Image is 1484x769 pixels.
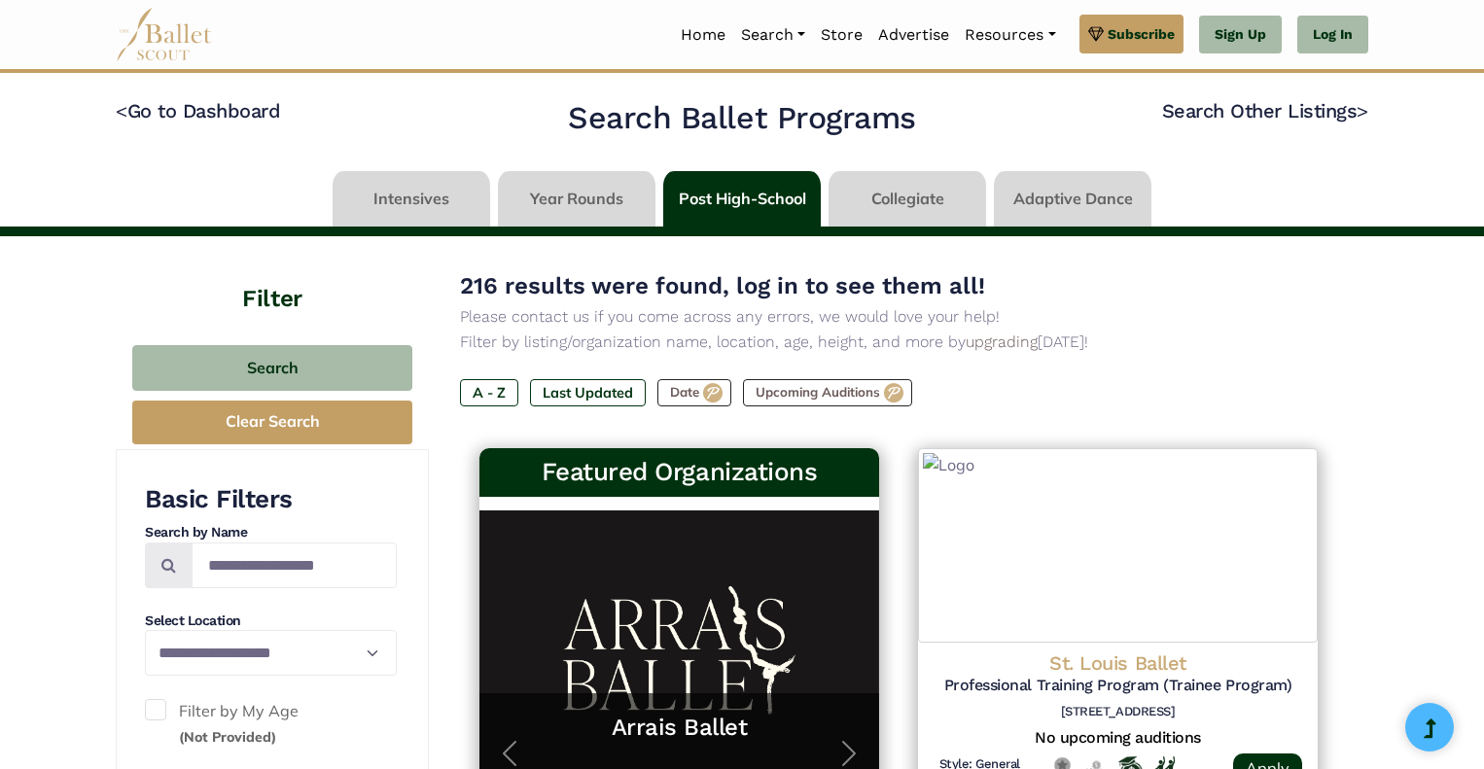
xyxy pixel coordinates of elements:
[494,171,659,227] li: Year Rounds
[990,171,1155,227] li: Adaptive Dance
[673,15,733,55] a: Home
[116,236,429,316] h4: Filter
[145,483,397,516] h3: Basic Filters
[145,699,397,749] label: Filter by My Age
[934,728,1302,749] h5: No upcoming auditions
[733,15,813,55] a: Search
[743,379,912,406] label: Upcoming Auditions
[1297,16,1368,54] a: Log In
[1108,23,1175,45] span: Subscribe
[116,99,280,122] a: <Go to Dashboard
[1088,23,1104,45] img: gem.svg
[329,171,494,227] li: Intensives
[1079,15,1184,53] a: Subscribe
[568,98,915,139] h2: Search Ballet Programs
[116,98,127,122] code: <
[460,330,1337,355] p: Filter by listing/organization name, location, age, height, and more by [DATE]!
[813,15,870,55] a: Store
[132,401,412,444] button: Clear Search
[934,650,1302,676] h4: St. Louis Ballet
[460,304,1337,330] p: Please contact us if you come across any errors, we would love your help!
[918,448,1318,643] img: Logo
[966,332,1038,351] a: upgrading
[460,272,985,299] span: 216 results were found, log in to see them all!
[145,612,397,631] h4: Select Location
[825,171,990,227] li: Collegiate
[179,728,276,746] small: (Not Provided)
[1199,16,1282,54] a: Sign Up
[1357,98,1368,122] code: >
[499,713,860,743] a: Arrais Ballet
[957,15,1063,55] a: Resources
[934,676,1302,696] h5: Professional Training Program (Trainee Program)
[530,379,646,406] label: Last Updated
[659,171,825,227] li: Post High-School
[934,704,1302,720] h6: [STREET_ADDRESS]
[132,345,412,391] button: Search
[145,523,397,542] h4: Search by Name
[657,379,731,406] label: Date
[870,15,957,55] a: Advertise
[460,379,518,406] label: A - Z
[192,542,397,588] input: Search by names...
[495,456,864,489] h3: Featured Organizations
[1162,99,1368,122] a: Search Other Listings>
